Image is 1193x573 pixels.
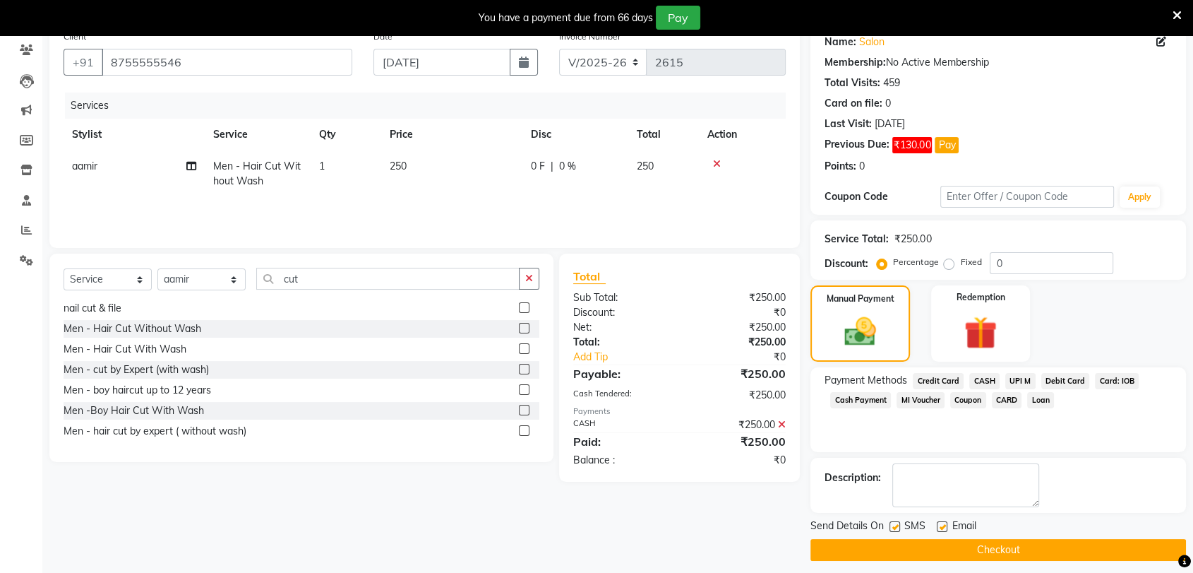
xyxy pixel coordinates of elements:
[64,49,103,76] button: +91
[825,159,856,174] div: Points:
[893,256,938,268] label: Percentage
[373,30,392,43] label: Date
[563,290,680,305] div: Sub Total:
[680,433,797,450] div: ₹250.00
[885,96,891,111] div: 0
[563,335,680,350] div: Total:
[825,373,907,388] span: Payment Methods
[64,301,121,316] div: nail cut & file
[319,160,325,172] span: 1
[952,519,976,536] span: Email
[680,365,797,382] div: ₹250.00
[1120,187,1160,208] button: Apply
[551,159,553,174] span: |
[904,519,925,536] span: SMS
[563,418,680,432] div: CASH
[64,424,246,439] div: Men - hair cut by expert ( without wash)
[390,160,407,172] span: 250
[825,96,882,111] div: Card on file:
[680,290,797,305] div: ₹250.00
[522,119,628,150] th: Disc
[859,35,885,49] a: Salon
[256,268,520,290] input: Search or Scan
[1027,392,1054,408] span: Loan
[825,232,889,247] div: Service Total:
[628,119,699,150] th: Total
[563,320,680,335] div: Net:
[825,55,886,70] div: Membership:
[64,383,211,398] div: Men - boy haircut up to 12 years
[969,373,1000,389] span: CASH
[102,49,352,76] input: Search by Name/Mobile/Email/Code
[1095,373,1139,389] span: Card: IOB
[563,350,699,365] a: Add Tip
[64,119,205,150] th: Stylist
[956,291,1005,304] label: Redemption
[810,519,884,536] span: Send Details On
[65,93,796,119] div: Services
[680,335,797,350] div: ₹250.00
[1005,373,1036,389] span: UPI M
[699,350,796,365] div: ₹0
[563,365,680,382] div: Payable:
[637,160,654,172] span: 250
[894,232,931,247] div: ₹250.00
[1041,373,1090,389] span: Debit Card
[897,392,945,408] span: MI Voucher
[64,403,204,418] div: Men -Boy Hair Cut With Wash
[381,119,522,150] th: Price
[563,388,680,403] div: Cash Tendered:
[563,453,680,468] div: Balance :
[573,406,786,418] div: Payments
[213,160,301,187] span: Men - Hair Cut Without Wash
[913,373,964,389] span: Credit Card
[825,55,1172,70] div: No Active Membership
[992,392,1022,408] span: CARD
[64,321,201,336] div: Men - Hair Cut Without Wash
[559,30,621,43] label: Invoice Number
[859,159,865,174] div: 0
[830,392,891,408] span: Cash Payment
[531,159,545,174] span: 0 F
[573,269,606,284] span: Total
[954,312,1007,353] img: _gift.svg
[827,293,894,305] label: Manual Payment
[72,160,97,172] span: aamir
[825,117,872,131] div: Last Visit:
[64,30,86,43] label: Client
[940,186,1114,208] input: Enter Offer / Coupon Code
[680,305,797,320] div: ₹0
[960,256,981,268] label: Fixed
[680,453,797,468] div: ₹0
[680,320,797,335] div: ₹250.00
[825,35,856,49] div: Name:
[563,305,680,320] div: Discount:
[680,388,797,403] div: ₹250.00
[935,137,959,153] button: Pay
[699,119,786,150] th: Action
[825,189,940,204] div: Coupon Code
[563,433,680,450] div: Paid:
[656,6,700,30] button: Pay
[479,11,653,25] div: You have a payment due from 66 days
[883,76,900,90] div: 459
[64,342,186,357] div: Men - Hair Cut With Wash
[810,539,1186,561] button: Checkout
[825,76,880,90] div: Total Visits:
[825,471,881,485] div: Description:
[834,314,885,350] img: _cash.svg
[205,119,311,150] th: Service
[680,418,797,432] div: ₹250.00
[950,392,986,408] span: Coupon
[892,137,932,153] span: ₹130.00
[825,137,889,153] div: Previous Due:
[559,159,576,174] span: 0 %
[825,256,868,271] div: Discount:
[875,117,905,131] div: [DATE]
[64,362,209,377] div: Men - cut by Expert (with wash)
[311,119,381,150] th: Qty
